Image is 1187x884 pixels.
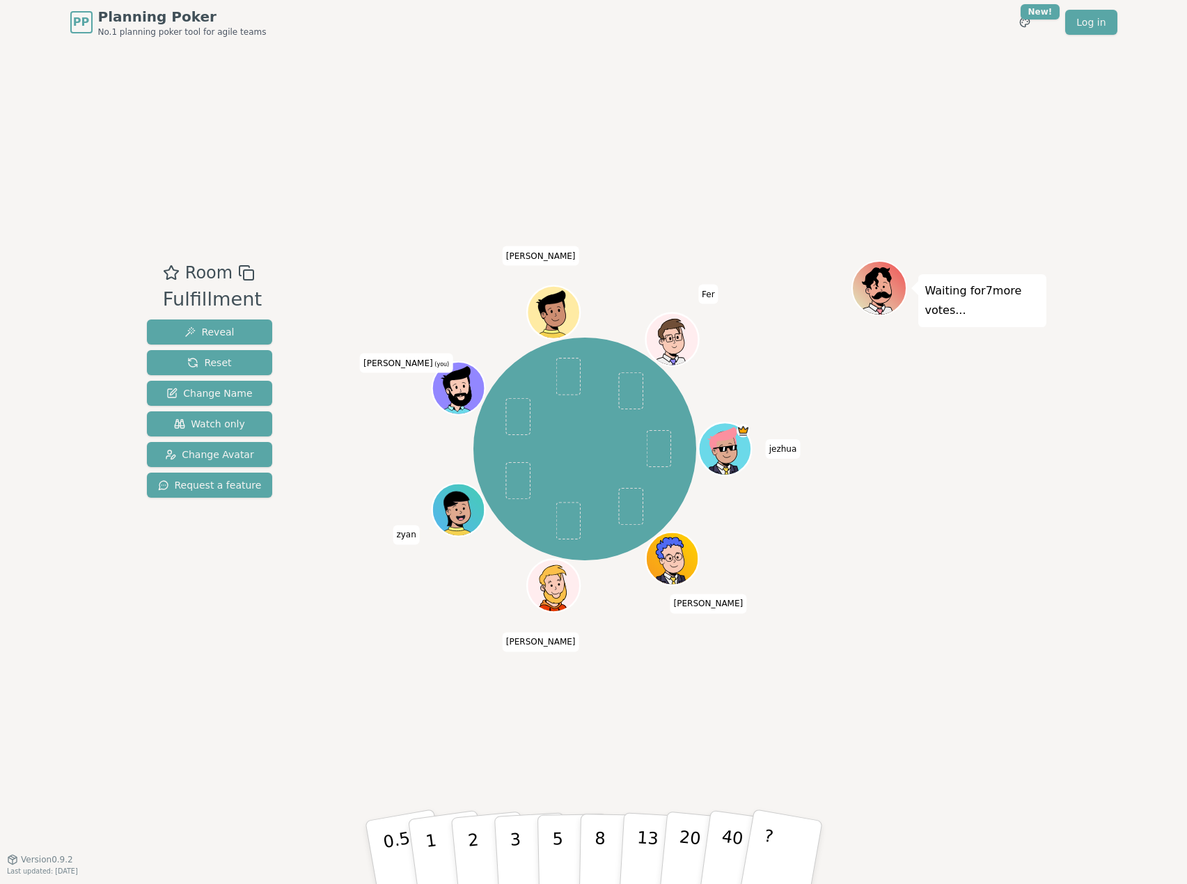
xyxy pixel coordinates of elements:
span: Room [185,260,233,285]
span: Click to change your name [670,594,747,613]
button: Add as favourite [163,260,180,285]
button: Request a feature [147,473,273,498]
span: Click to change your name [766,439,801,459]
a: Log in [1065,10,1117,35]
span: Click to change your name [393,525,419,544]
span: Last updated: [DATE] [7,867,78,875]
span: jezhua is the host [737,424,750,437]
span: Click to change your name [360,353,453,372]
span: PP [73,14,89,31]
span: (you) [433,361,450,367]
span: Change Name [166,386,252,400]
span: Request a feature [158,478,262,492]
button: Reset [147,350,273,375]
button: Watch only [147,411,273,436]
span: Click to change your name [503,246,579,265]
button: Reveal [147,319,273,345]
span: Change Avatar [165,448,254,461]
button: Version0.9.2 [7,854,73,865]
button: Change Name [147,381,273,406]
div: Fulfillment [163,285,262,314]
span: Reveal [184,325,234,339]
button: Change Avatar [147,442,273,467]
p: Waiting for 7 more votes... [925,281,1039,320]
button: New! [1012,10,1037,35]
span: Planning Poker [98,7,267,26]
span: Reset [187,356,231,370]
a: PPPlanning PokerNo.1 planning poker tool for agile teams [70,7,267,38]
span: Click to change your name [503,632,579,652]
span: Version 0.9.2 [21,854,73,865]
span: Watch only [174,417,245,431]
button: Click to change your avatar [434,363,483,413]
span: Click to change your name [698,284,718,303]
div: New! [1021,4,1060,19]
span: No.1 planning poker tool for agile teams [98,26,267,38]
